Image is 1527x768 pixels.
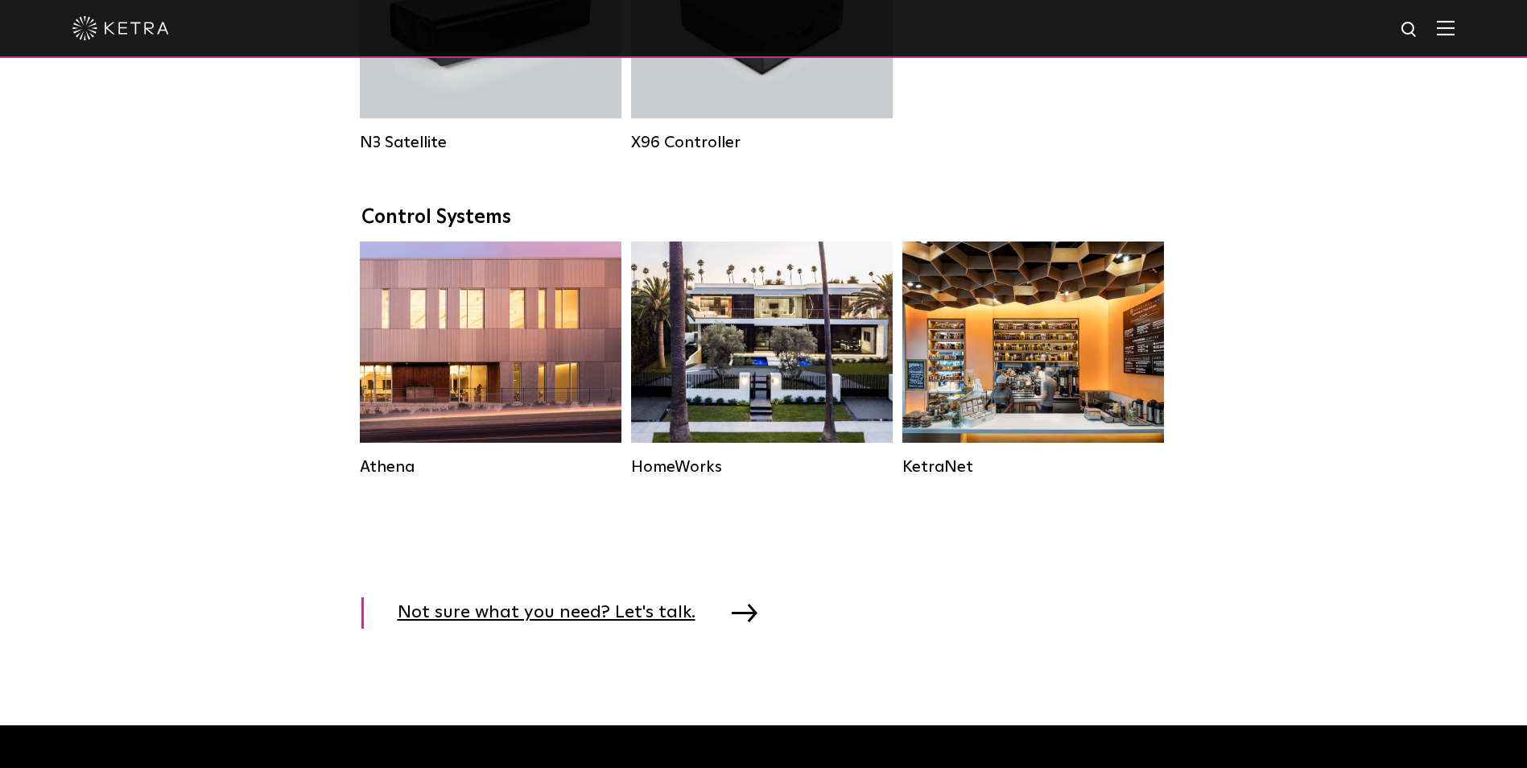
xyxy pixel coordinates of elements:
[1437,20,1455,35] img: Hamburger%20Nav.svg
[72,16,169,40] img: ketra-logo-2019-white
[732,604,757,621] img: arrow
[902,457,1164,477] div: KetraNet
[360,242,621,477] a: Athena Commercial Solution
[631,133,893,152] div: X96 Controller
[631,457,893,477] div: HomeWorks
[360,133,621,152] div: N3 Satellite
[361,597,766,629] a: Not sure what you need? Let's talk.
[360,457,621,477] div: Athena
[902,242,1164,477] a: KetraNet Legacy System
[1400,20,1420,40] img: search icon
[398,597,720,629] span: Not sure what you need? Let's talk.
[361,206,1166,229] div: Control Systems
[631,242,893,477] a: HomeWorks Residential Solution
